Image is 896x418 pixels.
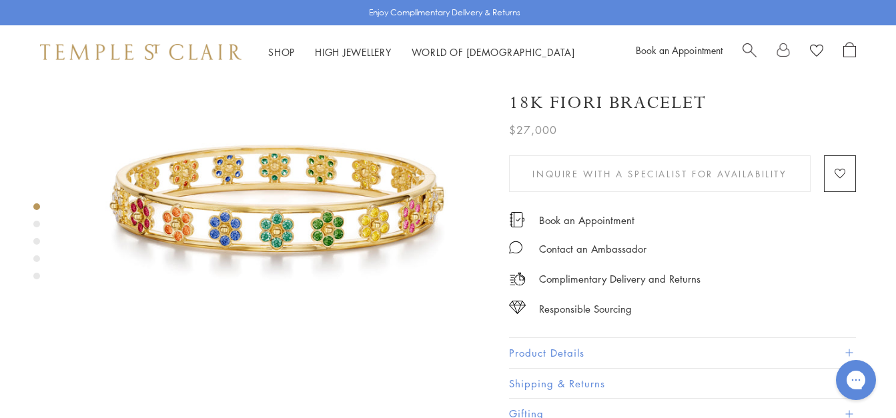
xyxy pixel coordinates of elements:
[509,155,811,192] button: Inquire With A Specialist for Availability
[369,6,520,19] p: Enjoy Complimentary Delivery & Returns
[509,338,856,368] button: Product Details
[539,213,634,227] a: Book an Appointment
[843,42,856,62] a: Open Shopping Bag
[539,301,632,317] div: Responsible Sourcing
[810,42,823,62] a: View Wishlist
[532,167,787,181] span: Inquire With A Specialist for Availability
[539,271,701,287] p: Complimentary Delivery and Returns
[509,301,526,314] img: icon_sourcing.svg
[636,43,723,57] a: Book an Appointment
[412,45,575,59] a: World of [DEMOGRAPHIC_DATA]World of [DEMOGRAPHIC_DATA]
[509,212,525,227] img: icon_appointment.svg
[539,241,646,257] div: Contact an Ambassador
[268,44,575,61] nav: Main navigation
[509,369,856,399] button: Shipping & Returns
[268,45,295,59] a: ShopShop
[509,91,707,115] h1: 18K Fiori Bracelet
[315,45,392,59] a: High JewelleryHigh Jewellery
[40,44,242,60] img: Temple St. Clair
[33,200,40,290] div: Product gallery navigation
[829,355,883,405] iframe: Gorgias live chat messenger
[509,241,522,254] img: MessageIcon-01_2.svg
[509,121,557,139] span: $27,000
[743,42,757,62] a: Search
[509,271,526,287] img: icon_delivery.svg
